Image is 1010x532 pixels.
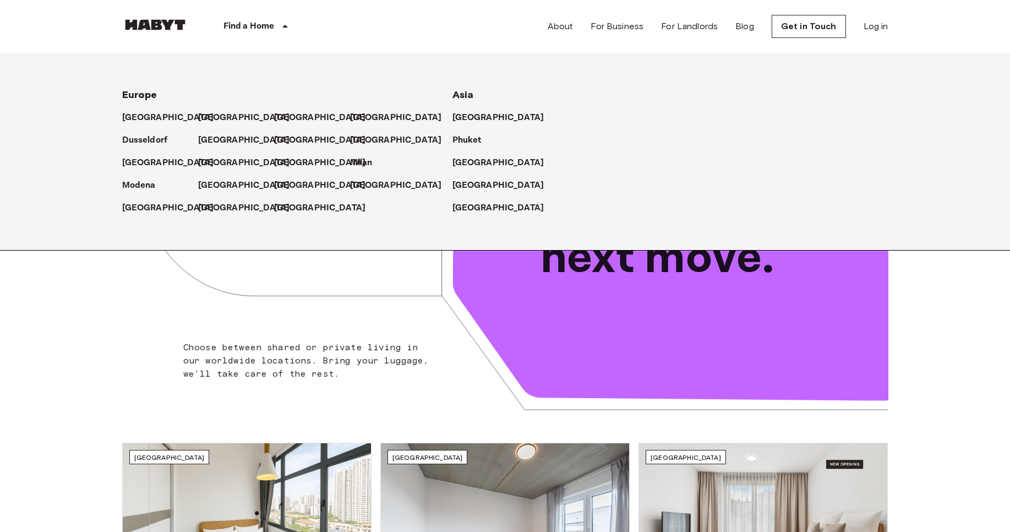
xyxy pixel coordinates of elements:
[198,202,301,215] a: [GEOGRAPHIC_DATA]
[452,111,555,124] a: [GEOGRAPHIC_DATA]
[198,179,290,192] p: [GEOGRAPHIC_DATA]
[122,19,188,30] img: Habyt
[591,20,643,33] a: For Business
[183,341,436,381] p: Choose between shared or private living in our worldwide locations. Bring your luggage, we'll tak...
[122,134,179,147] a: Dusseldorf
[651,453,721,462] span: [GEOGRAPHIC_DATA]
[198,111,290,124] p: [GEOGRAPHIC_DATA]
[274,111,377,124] a: [GEOGRAPHIC_DATA]
[122,202,225,215] a: [GEOGRAPHIC_DATA]
[350,156,384,170] a: Milan
[350,179,442,192] p: [GEOGRAPHIC_DATA]
[452,111,544,124] p: [GEOGRAPHIC_DATA]
[274,156,366,170] p: [GEOGRAPHIC_DATA]
[122,134,168,147] p: Dusseldorf
[122,179,156,192] p: Modena
[735,20,754,33] a: Blog
[661,20,718,33] a: For Landlords
[452,179,555,192] a: [GEOGRAPHIC_DATA]
[274,179,366,192] p: [GEOGRAPHIC_DATA]
[452,134,482,147] p: Phuket
[122,89,157,101] span: Europe
[198,202,290,215] p: [GEOGRAPHIC_DATA]
[452,89,474,101] span: Asia
[198,156,290,170] p: [GEOGRAPHIC_DATA]
[274,179,377,192] a: [GEOGRAPHIC_DATA]
[350,134,453,147] a: [GEOGRAPHIC_DATA]
[223,20,275,33] p: Find a Home
[274,134,366,147] p: [GEOGRAPHIC_DATA]
[122,156,214,170] p: [GEOGRAPHIC_DATA]
[274,134,377,147] a: [GEOGRAPHIC_DATA]
[350,156,373,170] p: Milan
[452,202,544,215] p: [GEOGRAPHIC_DATA]
[772,15,846,38] a: Get in Touch
[350,179,453,192] a: [GEOGRAPHIC_DATA]
[864,20,888,33] a: Log in
[198,156,301,170] a: [GEOGRAPHIC_DATA]
[548,20,574,33] a: About
[452,134,493,147] a: Phuket
[541,175,871,286] p: Unlock your next move.
[198,111,301,124] a: [GEOGRAPHIC_DATA]
[198,134,290,147] p: [GEOGRAPHIC_DATA]
[274,111,366,124] p: [GEOGRAPHIC_DATA]
[452,156,555,170] a: [GEOGRAPHIC_DATA]
[350,134,442,147] p: [GEOGRAPHIC_DATA]
[134,453,205,462] span: [GEOGRAPHIC_DATA]
[350,111,453,124] a: [GEOGRAPHIC_DATA]
[274,202,366,215] p: [GEOGRAPHIC_DATA]
[122,179,167,192] a: Modena
[122,111,214,124] p: [GEOGRAPHIC_DATA]
[122,111,225,124] a: [GEOGRAPHIC_DATA]
[452,179,544,192] p: [GEOGRAPHIC_DATA]
[392,453,463,462] span: [GEOGRAPHIC_DATA]
[274,156,377,170] a: [GEOGRAPHIC_DATA]
[452,202,555,215] a: [GEOGRAPHIC_DATA]
[198,134,301,147] a: [GEOGRAPHIC_DATA]
[452,156,544,170] p: [GEOGRAPHIC_DATA]
[122,156,225,170] a: [GEOGRAPHIC_DATA]
[274,202,377,215] a: [GEOGRAPHIC_DATA]
[122,202,214,215] p: [GEOGRAPHIC_DATA]
[198,179,301,192] a: [GEOGRAPHIC_DATA]
[350,111,442,124] p: [GEOGRAPHIC_DATA]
